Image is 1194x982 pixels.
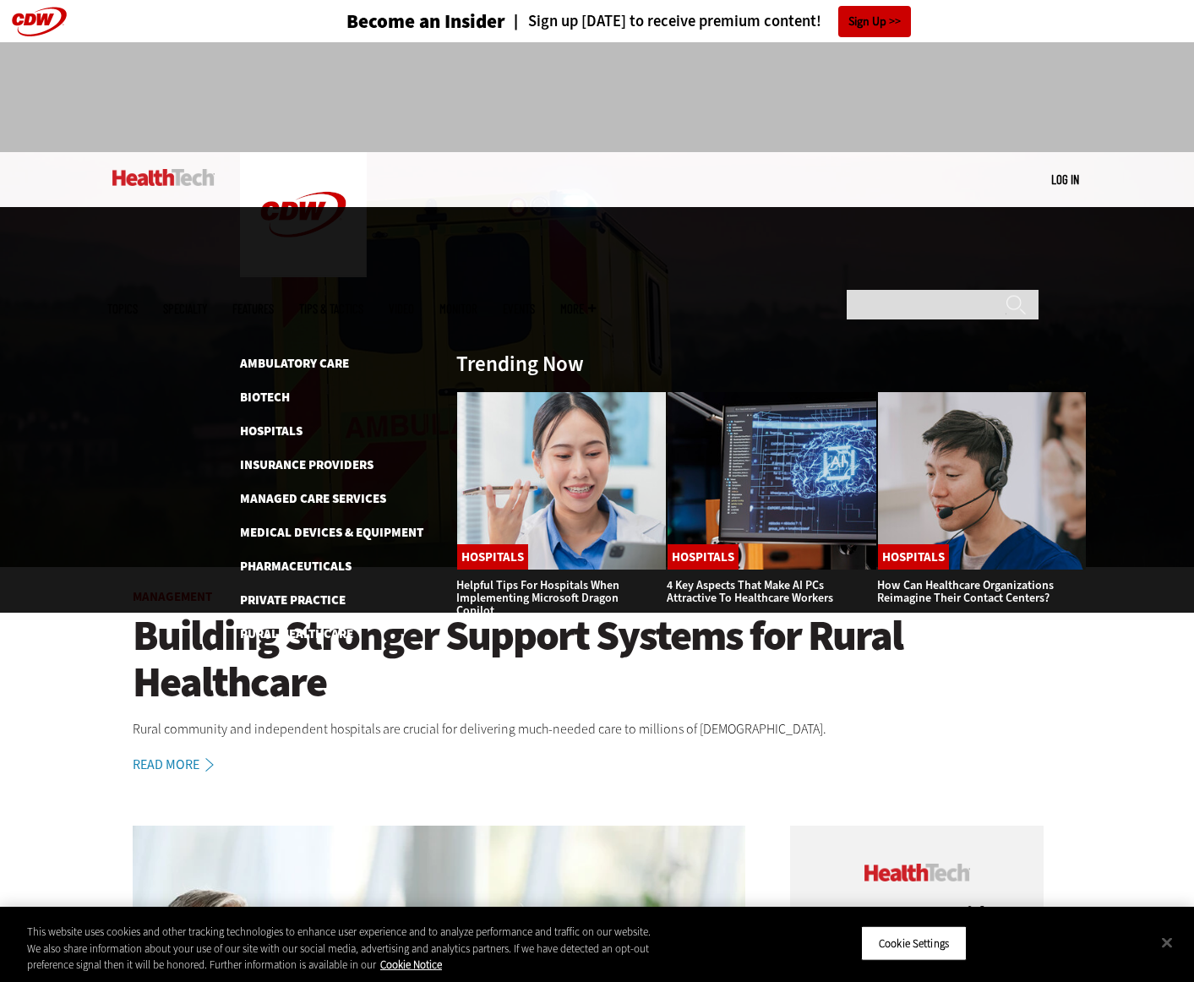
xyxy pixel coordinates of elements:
a: Helpful Tips for Hospitals When Implementing Microsoft Dragon Copilot [456,577,619,619]
a: Medical Devices & Equipment [240,524,423,541]
iframe: advertisement [290,59,905,135]
a: Hospitals [878,544,949,570]
a: Building Stronger Support Systems for Rural Healthcare [133,613,1062,706]
img: Home [240,152,367,277]
button: Cookie Settings [861,925,967,961]
a: Read More [133,758,232,772]
img: Doctor using phone to dictate to tablet [456,391,667,570]
a: More information about your privacy [380,957,442,972]
a: 4 Key Aspects That Make AI PCs Attractive to Healthcare Workers [667,577,833,606]
a: Rural Healthcare [240,625,353,642]
a: Biotech [240,389,290,406]
p: Rural community and independent hospitals are crucial for delivering much-needed care to millions... [133,718,1062,740]
a: Pharmaceuticals [240,558,352,575]
a: How Can Healthcare Organizations Reimagine Their Contact Centers? [877,577,1054,606]
a: Ambulatory Care [240,355,349,372]
button: Close [1148,924,1186,961]
a: Hospitals [240,423,303,439]
h3: Become an Insider [346,12,505,31]
a: Hospitals [457,544,528,570]
a: Sign Up [838,6,911,37]
h3: Trending Now [456,353,584,374]
div: User menu [1051,171,1079,188]
img: Healthcare contact center [877,391,1088,570]
a: Managed Care Services [240,490,386,507]
a: Senior Care [240,659,314,676]
div: This website uses cookies and other tracking technologies to enhance user experience and to analy... [27,924,657,974]
span: Become an Insider [829,900,1005,929]
img: Home [112,169,215,186]
img: Desktop monitor with brain AI concept [667,391,877,570]
a: Insurance Providers [240,456,373,473]
a: Sign up [DATE] to receive premium content! [505,14,821,30]
a: Private Practice [240,592,346,608]
img: cdw insider logo [864,864,970,881]
a: Become an Insider [283,12,505,31]
a: University & Research [240,693,380,710]
a: Hospitals [668,544,739,570]
a: Log in [1051,172,1079,187]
